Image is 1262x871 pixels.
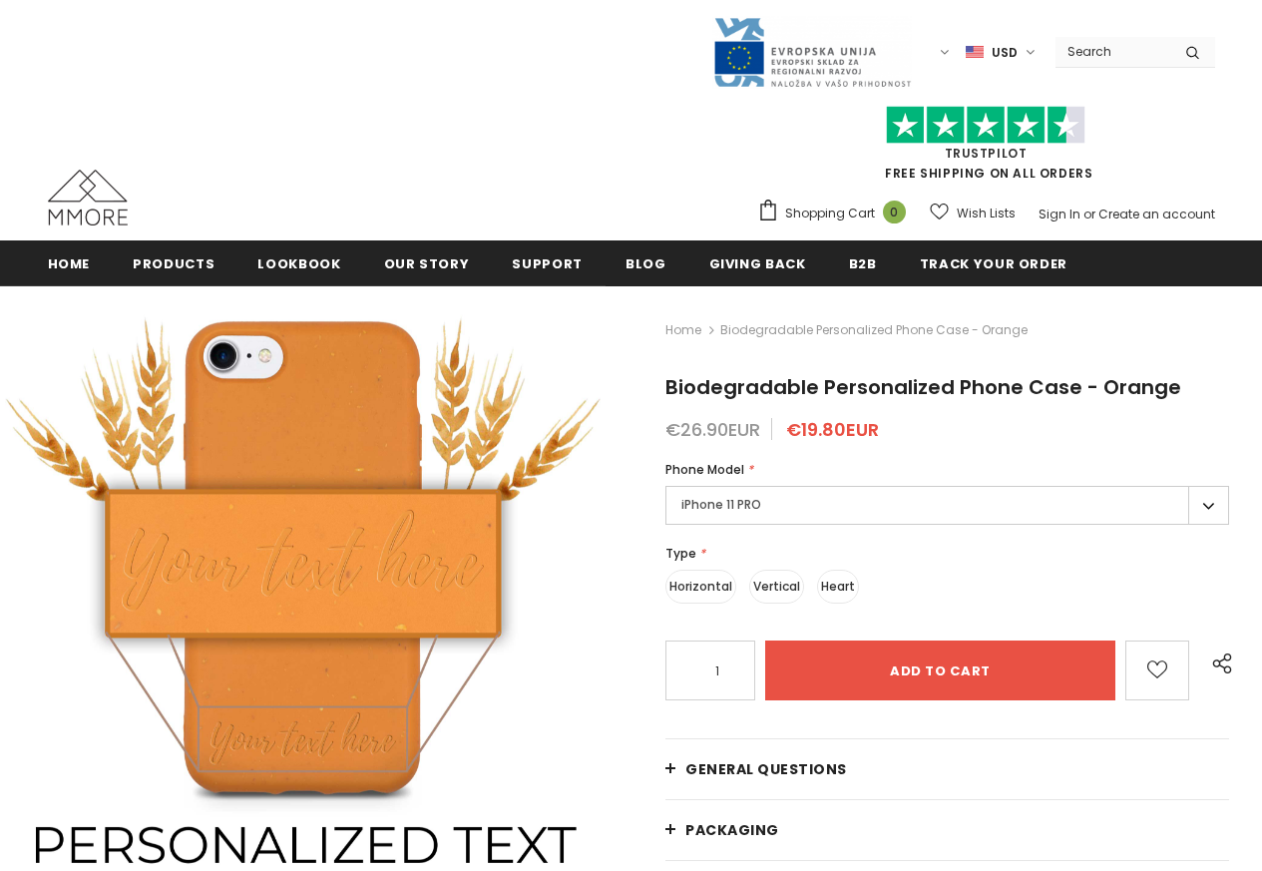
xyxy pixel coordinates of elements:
[1055,37,1170,66] input: Search Site
[685,820,779,840] span: PACKAGING
[849,240,877,285] a: B2B
[685,759,847,779] span: General Questions
[512,240,583,285] a: support
[1098,206,1215,222] a: Create an account
[930,196,1016,230] a: Wish Lists
[665,739,1229,799] a: General Questions
[665,373,1181,401] span: Biodegradable Personalized Phone Case - Orange
[757,115,1215,182] span: FREE SHIPPING ON ALL ORDERS
[709,240,806,285] a: Giving back
[749,570,804,604] label: Vertical
[626,254,666,273] span: Blog
[665,486,1229,525] label: iPhone 11 PRO
[966,44,984,61] img: USD
[1039,206,1080,222] a: Sign In
[626,240,666,285] a: Blog
[786,417,879,442] span: €19.80EUR
[665,417,760,442] span: €26.90EUR
[765,641,1115,700] input: Add to cart
[920,254,1067,273] span: Track your order
[48,240,91,285] a: Home
[133,254,214,273] span: Products
[257,240,340,285] a: Lookbook
[957,204,1016,223] span: Wish Lists
[48,170,128,225] img: MMORE Cases
[709,254,806,273] span: Giving back
[665,570,736,604] label: Horizontal
[665,318,701,342] a: Home
[133,240,214,285] a: Products
[384,254,470,273] span: Our Story
[945,145,1028,162] a: Trustpilot
[886,106,1085,145] img: Trust Pilot Stars
[48,254,91,273] span: Home
[1083,206,1095,222] span: or
[720,318,1028,342] span: Biodegradable Personalized Phone Case - Orange
[757,199,916,228] a: Shopping Cart 0
[712,16,912,89] img: Javni Razpis
[712,43,912,60] a: Javni Razpis
[849,254,877,273] span: B2B
[257,254,340,273] span: Lookbook
[665,800,1229,860] a: PACKAGING
[665,545,696,562] span: Type
[785,204,875,223] span: Shopping Cart
[512,254,583,273] span: support
[817,570,859,604] label: Heart
[992,43,1018,63] span: USD
[883,201,906,223] span: 0
[665,461,744,478] span: Phone Model
[920,240,1067,285] a: Track your order
[384,240,470,285] a: Our Story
